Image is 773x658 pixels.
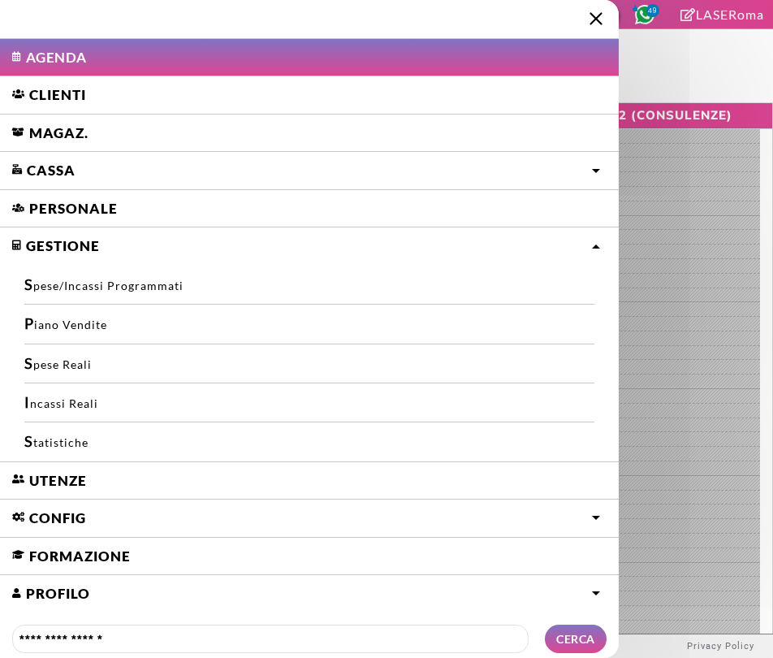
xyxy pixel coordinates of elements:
[646,4,659,17] span: 49
[687,641,754,652] a: Privacy Policy
[24,266,594,305] a: Spese/Incassi Programmati
[24,422,594,461] a: Statistiche
[24,344,594,383] a: Spese Reali
[680,6,764,22] a: Clicca per andare alla pagina di firmaLASERoma
[545,625,607,653] button: CERCA
[12,625,529,653] input: Cerca cliente...
[589,12,602,24] img: close icon
[24,305,594,344] a: Piano Vendite
[680,8,696,21] i: Clicca per andare alla pagina di firma
[531,105,768,125] span: CABINA2 (consulenze)
[24,383,594,422] a: Incassi Reali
